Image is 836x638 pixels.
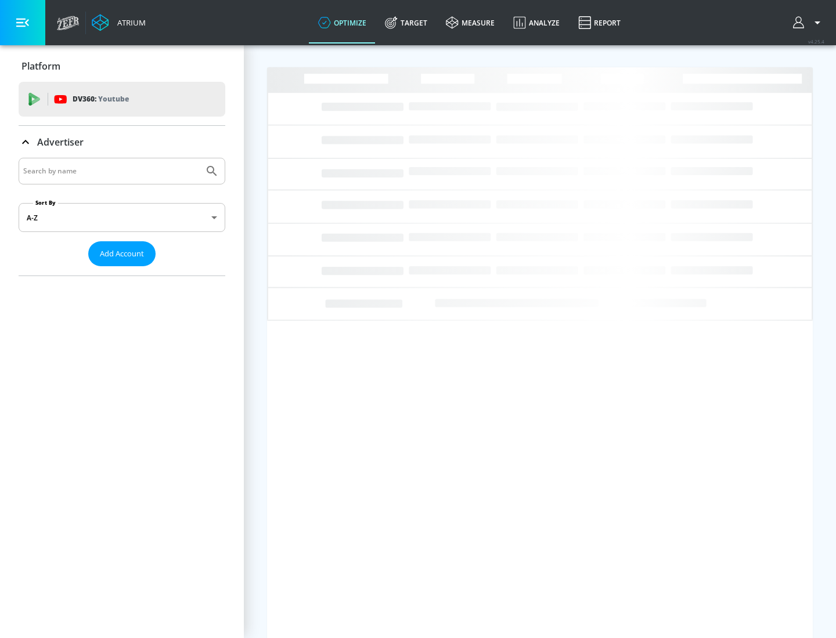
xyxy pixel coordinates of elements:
a: optimize [309,2,376,43]
div: A-Z [19,203,225,232]
a: measure [437,2,504,43]
a: Atrium [92,14,146,31]
p: Youtube [98,93,129,105]
p: Advertiser [37,136,84,148]
p: DV360: [73,93,129,106]
div: Advertiser [19,126,225,158]
p: Platform [21,60,60,72]
span: Add Account [100,247,144,260]
button: Add Account [88,241,156,266]
a: Report [569,2,630,43]
div: Advertiser [19,158,225,275]
div: Platform [19,50,225,82]
nav: list of Advertiser [19,266,225,275]
a: Analyze [504,2,569,43]
input: Search by name [23,164,199,179]
div: DV360: Youtube [19,82,225,117]
a: Target [376,2,437,43]
span: v 4.25.4 [808,38,824,45]
label: Sort By [33,199,58,206]
div: Atrium [113,17,146,28]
